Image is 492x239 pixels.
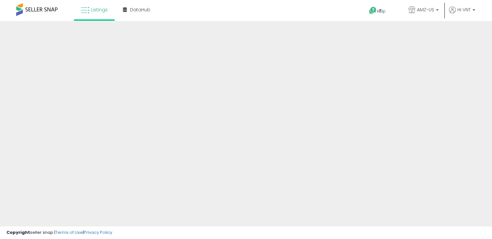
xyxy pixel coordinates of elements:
span: Hi VNT [457,6,471,13]
a: Privacy Policy [84,229,112,235]
span: Listings [91,6,108,13]
span: DataHub [130,6,150,13]
a: Hi VNT [449,6,475,21]
span: AMZ-US [417,6,434,13]
div: seller snap | | [6,230,112,236]
a: Help [364,2,398,21]
a: Terms of Use [55,229,83,235]
i: Get Help [369,6,377,15]
span: Help [377,8,386,14]
strong: Copyright [6,229,30,235]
